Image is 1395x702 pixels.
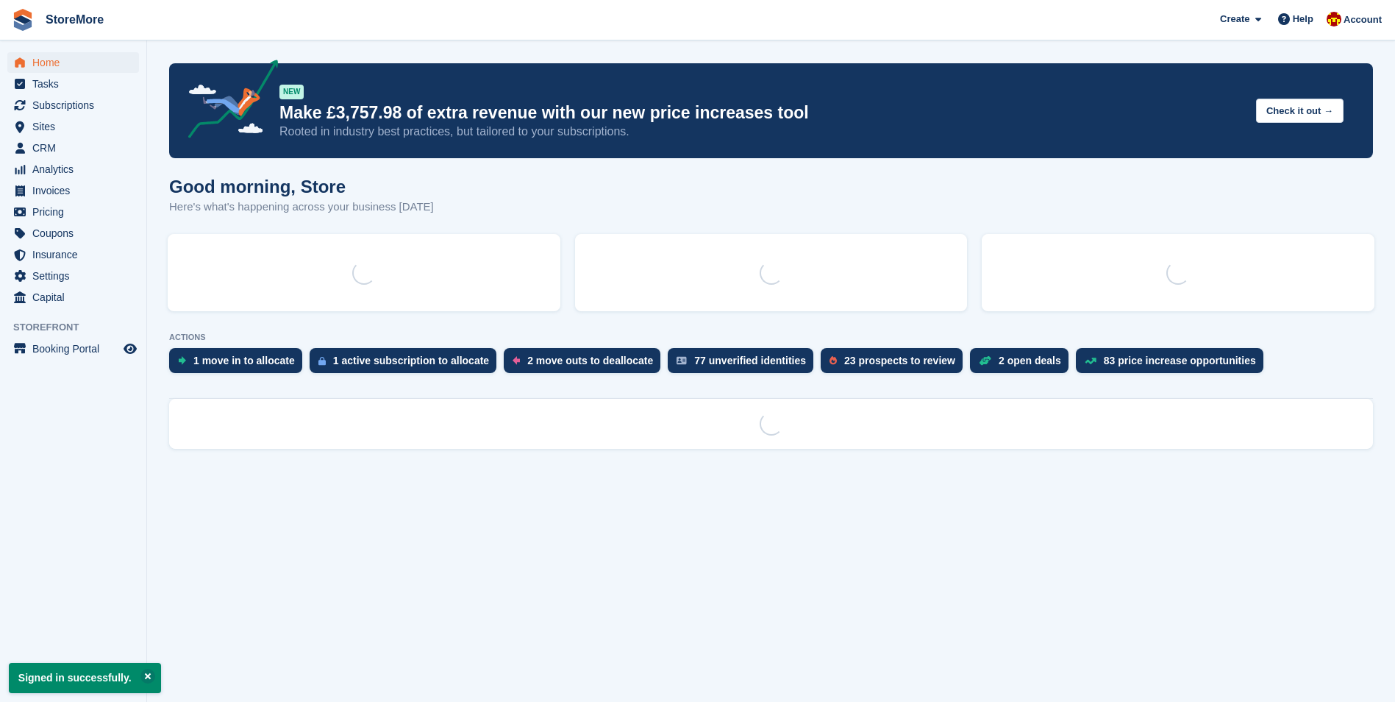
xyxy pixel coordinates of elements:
span: Capital [32,287,121,308]
span: Pricing [32,202,121,222]
img: active_subscription_to_allocate_icon-d502201f5373d7db506a760aba3b589e785aa758c864c3986d89f69b8ff3... [318,356,326,366]
span: Home [32,52,121,73]
span: Tasks [32,74,121,94]
span: CRM [32,138,121,158]
p: Signed in successfully. [9,663,161,693]
span: Storefront [13,320,146,335]
a: menu [7,95,139,116]
button: Check it out → [1256,99,1344,123]
div: 2 move outs to deallocate [527,355,653,366]
a: 23 prospects to review [821,348,970,380]
a: 2 open deals [970,348,1076,380]
a: menu [7,52,139,73]
a: 1 move in to allocate [169,348,310,380]
span: Account [1344,13,1382,27]
a: menu [7,159,139,180]
a: 77 unverified identities [668,348,821,380]
a: 2 move outs to deallocate [504,348,668,380]
span: Subscriptions [32,95,121,116]
a: Preview store [121,340,139,358]
span: Booking Portal [32,338,121,359]
span: Coupons [32,223,121,244]
p: Rooted in industry best practices, but tailored to your subscriptions. [279,124,1244,140]
a: menu [7,138,139,158]
img: move_ins_to_allocate_icon-fdf77a2bb77ea45bf5b3d319d69a93e2d87916cf1d5bf7949dd705db3b84f3ca.svg [178,356,186,365]
a: menu [7,223,139,244]
a: menu [7,244,139,265]
div: 23 prospects to review [844,355,955,366]
p: Here's what's happening across your business [DATE] [169,199,434,216]
a: menu [7,287,139,308]
a: 83 price increase opportunities [1076,348,1271,380]
a: menu [7,338,139,359]
a: StoreMore [40,7,110,32]
img: prospect-51fa495bee0391a8d652442698ab0144808aea92771e9ea1ae160a38d050c398.svg [829,356,837,365]
a: menu [7,74,139,94]
span: Create [1220,12,1249,26]
img: move_outs_to_deallocate_icon-f764333ba52eb49d3ac5e1228854f67142a1ed5810a6f6cc68b1a99e826820c5.svg [513,356,520,365]
span: Analytics [32,159,121,180]
span: Insurance [32,244,121,265]
div: 83 price increase opportunities [1104,355,1256,366]
div: NEW [279,85,304,99]
a: menu [7,266,139,286]
img: Store More Team [1327,12,1341,26]
span: Settings [32,266,121,286]
p: ACTIONS [169,333,1373,342]
a: 1 active subscription to allocate [310,348,504,380]
img: verify_identity-adf6edd0f0f0b5bbfe63781bf79b02c33cf7c696d77639b501bdc392416b5a36.svg [677,356,687,365]
a: menu [7,116,139,137]
span: Sites [32,116,121,137]
img: price-adjustments-announcement-icon-8257ccfd72463d97f412b2fc003d46551f7dbcb40ab6d574587a9cd5c0d94... [176,60,279,143]
img: deal-1b604bf984904fb50ccaf53a9ad4b4a5d6e5aea283cecdc64d6e3604feb123c2.svg [979,355,991,366]
p: Make £3,757.98 of extra revenue with our new price increases tool [279,102,1244,124]
div: 77 unverified identities [694,355,806,366]
h1: Good morning, Store [169,177,434,196]
div: 1 active subscription to allocate [333,355,489,366]
img: stora-icon-8386f47178a22dfd0bd8f6a31ec36ba5ce8667c1dd55bd0f319d3a0aa187defe.svg [12,9,34,31]
span: Invoices [32,180,121,201]
a: menu [7,202,139,222]
a: menu [7,180,139,201]
span: Help [1293,12,1313,26]
div: 2 open deals [999,355,1061,366]
div: 1 move in to allocate [193,355,295,366]
img: price_increase_opportunities-93ffe204e8149a01c8c9dc8f82e8f89637d9d84a8eef4429ea346261dce0b2c0.svg [1085,358,1096,364]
